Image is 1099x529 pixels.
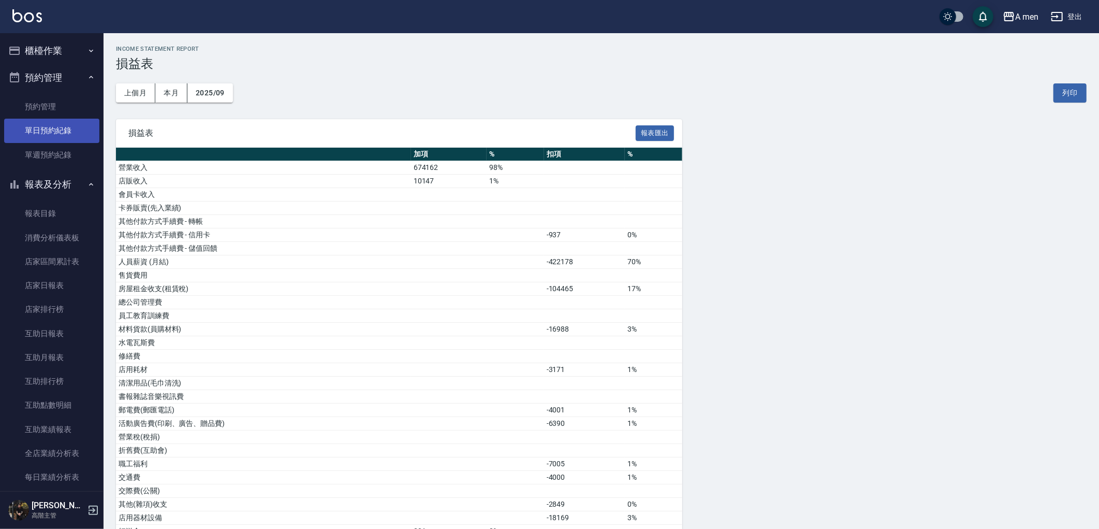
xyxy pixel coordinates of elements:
[116,228,411,242] td: 其他付款方式手續費 - 信用卡
[116,444,411,457] td: 折舊費(互助會)
[4,393,99,417] a: 互助點數明細
[4,143,99,167] a: 單週預約紀錄
[544,457,625,471] td: -7005
[116,255,411,269] td: 人員薪資 (月結)
[116,188,411,202] td: 會員卡收入
[4,95,99,119] a: 預約管理
[32,501,84,511] h5: [PERSON_NAME]
[116,404,411,417] td: 郵電費(郵匯電話)
[116,309,411,323] td: 員工教育訓練費
[116,161,411,175] td: 營業收入
[116,498,411,511] td: 其他(雜項)收支
[411,148,487,161] th: 加項
[1053,83,1087,103] button: 列印
[625,282,682,296] td: 17%
[411,161,487,175] td: 674162
[116,282,411,296] td: 房屋租金收支(租賃稅)
[4,297,99,321] a: 店家排行榜
[1047,7,1087,26] button: 登出
[487,175,544,188] td: 1%
[544,498,625,511] td: -2849
[4,489,99,513] a: 營業統計分析表
[544,148,625,161] th: 扣項
[4,418,99,441] a: 互助業績報表
[4,322,99,346] a: 互助日報表
[544,228,625,242] td: -937
[128,128,636,138] span: 損益表
[116,46,1087,52] h2: Income Statement Report
[4,465,99,489] a: 每日業績分析表
[116,242,411,255] td: 其他付款方式手續費 - 儲值回饋
[625,511,682,525] td: 3%
[544,255,625,269] td: -422178
[625,255,682,269] td: 70%
[116,363,411,377] td: 店用耗材
[487,161,544,175] td: 98%
[625,363,682,377] td: 1%
[116,471,411,484] td: 交通費
[973,6,993,27] button: save
[8,500,29,521] img: Person
[116,202,411,215] td: 卡券販賣(先入業績)
[544,511,625,525] td: -18169
[625,228,682,242] td: 0%
[4,171,99,198] button: 報表及分析
[12,9,42,22] img: Logo
[544,282,625,296] td: -104465
[116,484,411,498] td: 交際費(公關)
[625,148,682,161] th: %
[636,127,674,137] a: 報表匯出
[625,417,682,431] td: 1%
[116,377,411,390] td: 清潔用品(毛巾清洗)
[625,457,682,471] td: 1%
[4,226,99,250] a: 消費分析儀表板
[1015,10,1038,23] div: A men
[116,431,411,444] td: 營業稅(稅捐)
[116,323,411,336] td: 材料貨款(員購材料)
[187,83,233,103] button: 2025/09
[544,471,625,484] td: -4000
[4,250,99,274] a: 店家區間累計表
[999,6,1043,27] button: A men
[4,369,99,393] a: 互助排行榜
[411,175,487,188] td: 10147
[4,64,99,91] button: 預約管理
[116,457,411,471] td: 職工福利
[625,323,682,336] td: 3%
[544,363,625,377] td: -3171
[4,119,99,142] a: 單日預約紀錄
[116,350,411,363] td: 修繕費
[4,441,99,465] a: 全店業績分析表
[116,56,1087,71] h3: 損益表
[625,404,682,417] td: 1%
[116,83,155,103] button: 上個月
[116,175,411,188] td: 店販收入
[32,511,84,520] p: 高階主管
[116,296,411,309] td: 總公司管理費
[544,404,625,417] td: -4001
[544,323,625,336] td: -16988
[544,417,625,431] td: -6390
[487,148,544,161] th: %
[116,336,411,350] td: 水電瓦斯費
[155,83,187,103] button: 本月
[4,37,99,64] button: 櫃檯作業
[4,202,99,225] a: 報表目錄
[625,498,682,511] td: 0%
[625,471,682,484] td: 1%
[116,215,411,228] td: 其他付款方式手續費 - 轉帳
[116,269,411,282] td: 售貨費用
[4,346,99,369] a: 互助月報表
[116,511,411,525] td: 店用器材設備
[116,417,411,431] td: 活動廣告費(印刷、廣告、贈品費)
[636,125,674,141] button: 報表匯出
[4,274,99,297] a: 店家日報表
[116,390,411,404] td: 書報雜誌音樂視訊費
